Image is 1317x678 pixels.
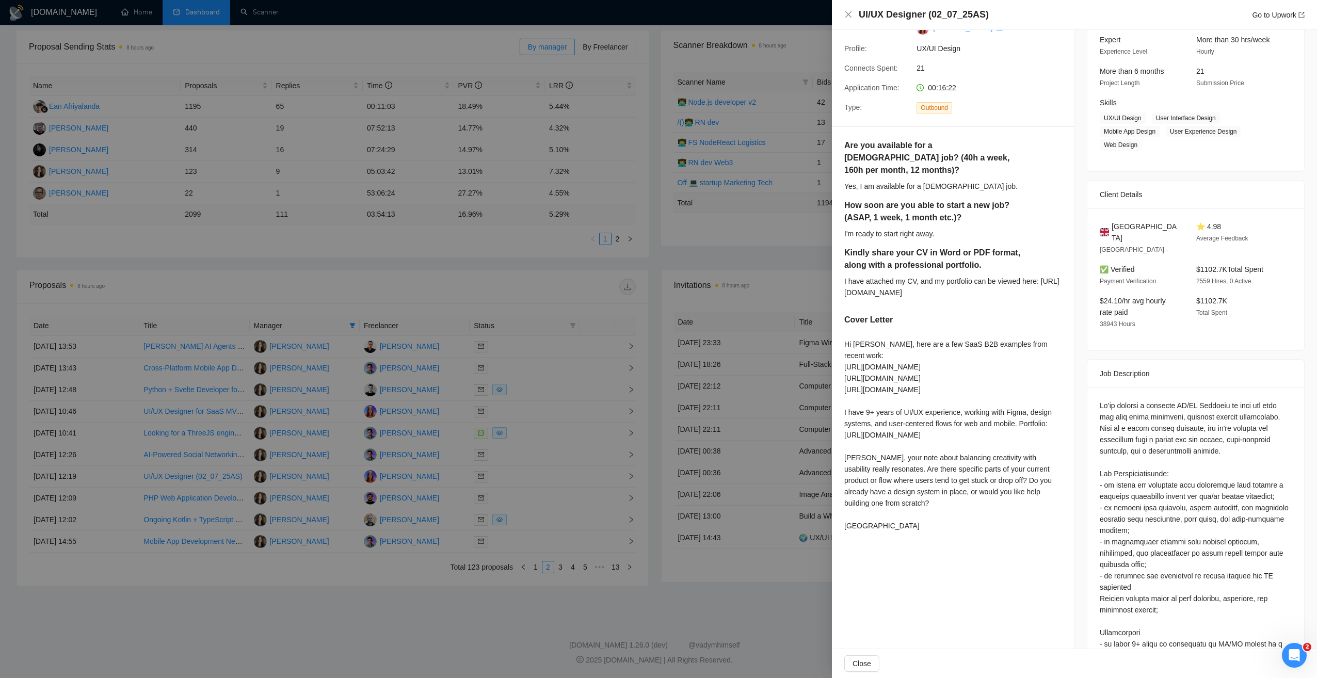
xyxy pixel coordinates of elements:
span: close [844,10,853,19]
span: 2 [1303,643,1311,651]
span: ✅ Verified [1100,265,1135,273]
span: Mobile App Design [1100,126,1160,137]
span: Payment Verification [1100,278,1156,285]
span: Experience Level [1100,48,1147,55]
div: Client Details [1100,181,1292,208]
span: $1102.7K [1196,297,1227,305]
span: Type: [844,103,862,111]
span: 00:16:22 [928,84,956,92]
span: [GEOGRAPHIC_DATA] - [1100,246,1168,253]
span: Application Time: [844,84,900,92]
span: 38943 Hours [1100,320,1135,328]
div: Job Description [1100,360,1292,388]
button: Close [844,655,879,672]
span: Skills [1100,99,1117,107]
span: $24.10/hr avg hourly rate paid [1100,297,1166,316]
span: 21 [1196,67,1204,75]
a: Go to Upworkexport [1252,11,1305,19]
h5: Kindly share your CV in Word or PDF format, along with a professional portfolio. [844,247,1029,271]
span: User Experience Design [1166,126,1241,137]
span: User Interface Design [1152,112,1220,124]
button: Close [844,10,853,19]
div: I'm ready to start right away. [844,228,1062,239]
h5: Cover Letter [844,314,893,326]
img: 🇬🇧 [1100,227,1109,238]
span: 2559 Hires, 0 Active [1196,278,1251,285]
span: Close [853,658,871,669]
span: ⭐ 4.98 [1196,222,1221,231]
span: Project Length [1100,79,1139,87]
span: Submission Price [1196,79,1244,87]
span: Total Spent [1196,309,1227,316]
span: More than 30 hrs/week [1196,36,1270,44]
span: Web Design [1100,139,1142,151]
span: export [1298,12,1305,18]
span: UX/UI Design [917,43,1071,54]
h5: How soon are you able to start a new job? (ASAP, 1 week, 1 month etc.)? [844,199,1029,224]
iframe: Intercom live chat [1282,643,1307,668]
span: Hourly [1196,48,1214,55]
span: Expert [1100,36,1120,44]
div: Yes, I am available for a [DEMOGRAPHIC_DATA] job. [844,181,1062,192]
span: clock-circle [917,84,924,91]
h5: Are you available for a [DEMOGRAPHIC_DATA] job? (40h a week, 160h per month, 12 months)? [844,139,1029,176]
h4: UI/UX Designer (02_07_25AS) [859,8,989,21]
span: Average Feedback [1196,235,1248,242]
span: Outbound [917,102,952,114]
span: Connects Spent: [844,64,898,72]
div: I have attached my CV, and my portfolio can be viewed here: [URL][DOMAIN_NAME] [844,276,1062,298]
span: [GEOGRAPHIC_DATA] [1112,221,1180,244]
span: Profile: [844,44,867,53]
span: UX/UI Design [1100,112,1146,124]
span: More than 6 months [1100,67,1164,75]
div: Hi [PERSON_NAME], here are a few SaaS B2B examples from recent work: [URL][DOMAIN_NAME] [URL][DOM... [844,338,1062,531]
span: $1102.7K Total Spent [1196,265,1263,273]
span: 21 [917,62,1071,74]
